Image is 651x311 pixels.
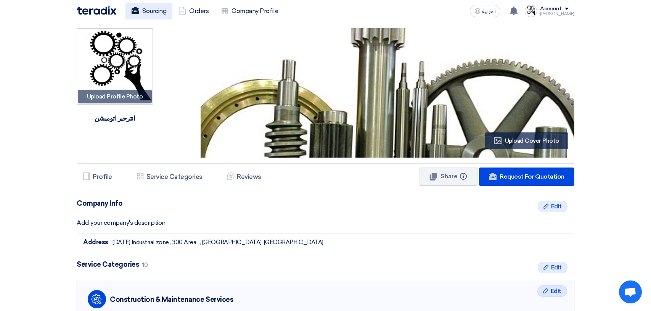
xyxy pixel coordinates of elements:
[482,9,496,14] span: العربية
[215,3,284,19] a: Company Profile
[77,199,574,208] h4: Company Info
[113,238,323,247] div: [DATE] Industrial zone , 300 Area , , [GEOGRAPHIC_DATA], [GEOGRAPHIC_DATA]
[479,168,574,186] a: Request For Quotation
[110,295,233,305] div: Construction & Maintenance Services
[92,110,138,127] div: انترجير اتوميشن
[77,218,574,227] div: Add your company's description
[146,173,203,180] h5: Service Categories
[83,238,108,246] strong: Address
[551,263,562,272] span: Edit
[551,202,562,211] span: Edit
[77,260,574,269] h4: Service Categories
[525,5,537,17] img: intergear_Trade_logo_1756409606822.jpg
[237,173,261,180] h5: Reviews
[500,173,564,180] span: Request For Quotation
[540,12,574,16] div: [PERSON_NAME]
[172,3,215,19] a: Orders
[201,28,574,309] img: Cover Test
[540,6,562,12] div: Account
[505,137,559,144] span: Upload Cover Photo
[420,168,477,186] button: Share
[440,172,458,180] span: Share
[78,90,152,103] div: Upload Profile Photo
[77,6,116,15] img: Teradix logo
[142,261,148,268] span: 10
[125,3,172,19] a: Sourcing
[551,287,561,296] span: Edit
[93,173,112,180] h5: Profile
[619,280,642,303] a: Open chat
[470,5,500,17] button: العربية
